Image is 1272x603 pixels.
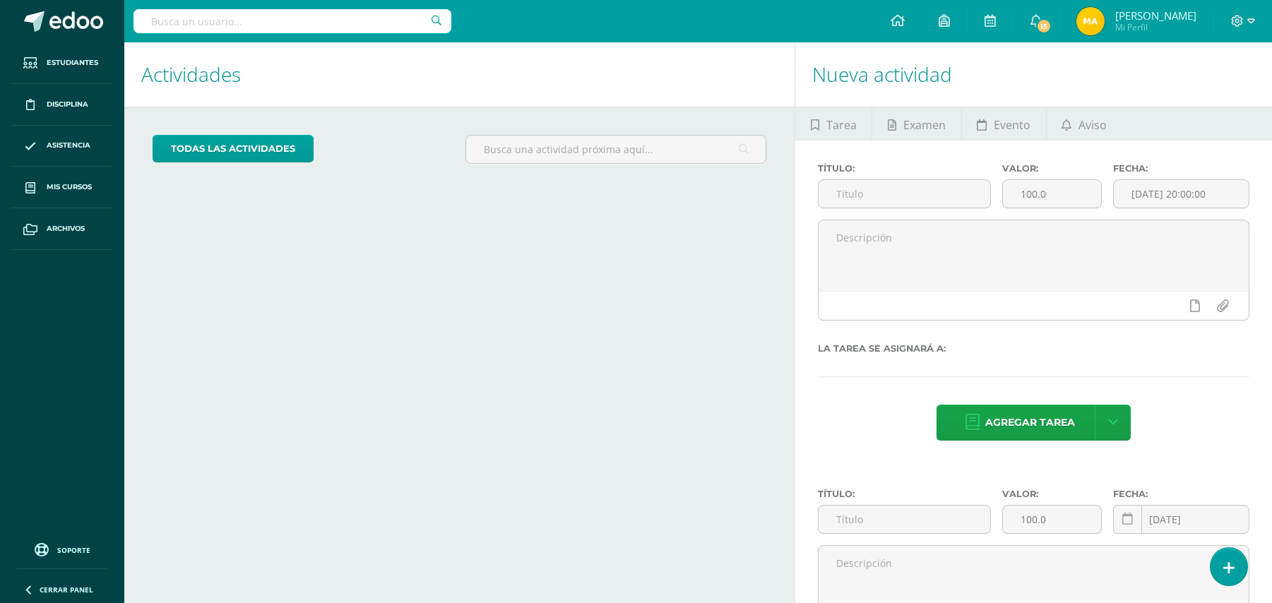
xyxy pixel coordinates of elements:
span: 15 [1036,18,1052,34]
img: 215b9c9539769b3c2cc1c8ca402366c2.png [1076,7,1105,35]
h1: Nueva actividad [812,42,1255,107]
input: Fecha de entrega [1114,180,1249,208]
label: Valor: [1002,163,1102,174]
label: La tarea se asignará a: [818,343,1249,354]
span: Soporte [57,545,90,555]
span: Examen [903,108,946,142]
a: Tarea [795,107,872,141]
span: Evento [994,108,1030,142]
label: Fecha: [1113,489,1249,499]
a: Evento [962,107,1046,141]
input: Puntos máximos [1003,180,1101,208]
span: Asistencia [47,140,90,151]
h1: Actividades [141,42,778,107]
a: Aviso [1047,107,1122,141]
a: Soporte [17,539,107,559]
span: Estudiantes [47,57,98,68]
label: Fecha: [1113,163,1249,174]
a: Mis cursos [11,167,113,208]
span: Mis cursos [47,181,92,193]
span: Archivos [47,223,85,234]
a: todas las Actividades [153,135,314,162]
input: Puntos máximos [1003,506,1101,533]
a: Disciplina [11,84,113,126]
label: Título: [818,489,991,499]
input: Busca un usuario... [133,9,451,33]
span: Tarea [826,108,857,142]
label: Valor: [1002,489,1102,499]
input: Título [819,180,990,208]
a: Asistencia [11,126,113,167]
a: Archivos [11,208,113,250]
input: Busca una actividad próxima aquí... [466,136,766,163]
a: Estudiantes [11,42,113,84]
span: Aviso [1078,108,1107,142]
input: Fecha de entrega [1114,506,1249,533]
span: Mi Perfil [1115,21,1196,33]
span: Cerrar panel [40,585,93,595]
span: Disciplina [47,99,88,110]
span: [PERSON_NAME] [1115,8,1196,23]
label: Título: [818,163,991,174]
input: Título [819,506,990,533]
a: Examen [872,107,961,141]
span: Agregar tarea [985,405,1075,440]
